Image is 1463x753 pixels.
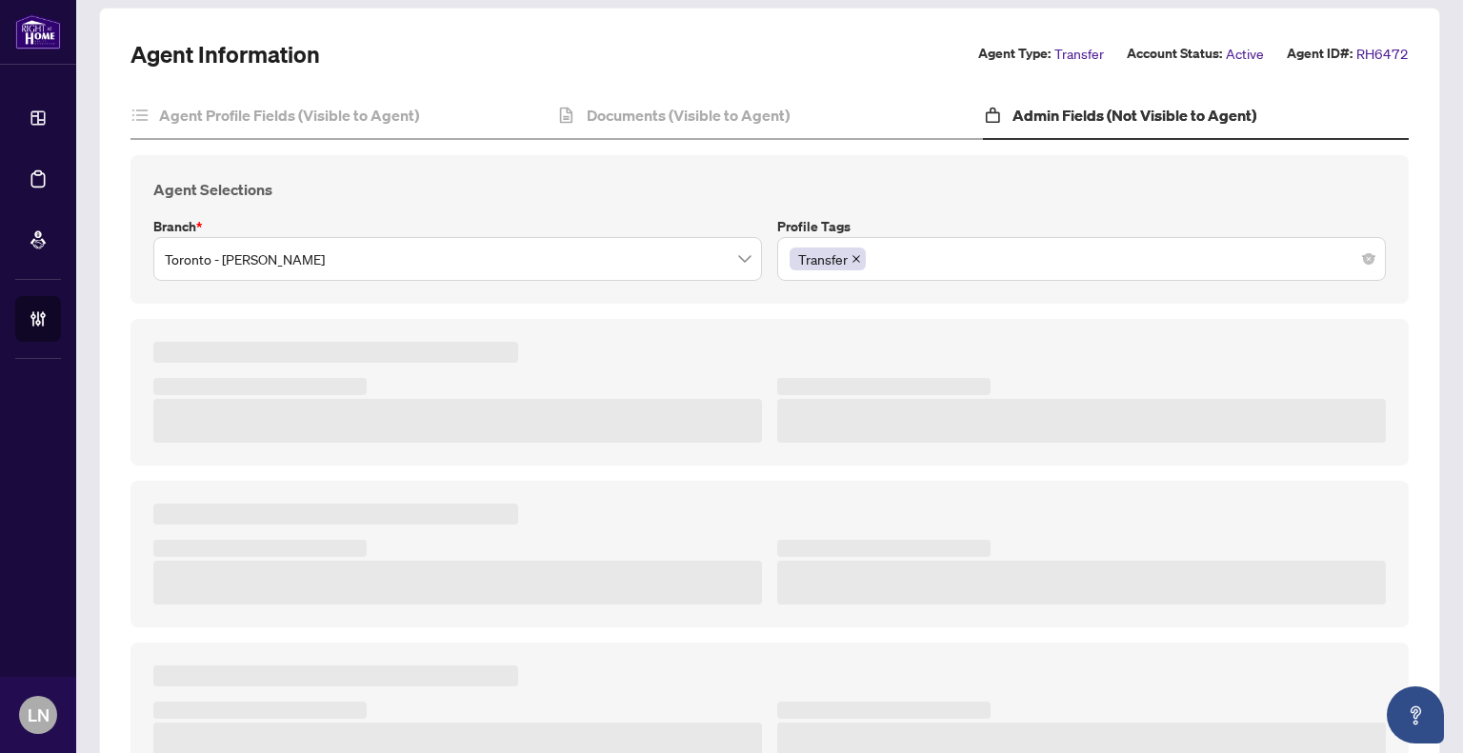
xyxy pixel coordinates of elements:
h4: Documents (Visible to Agent) [587,104,790,127]
label: Account Status: [1127,43,1222,65]
label: Branch [153,216,762,237]
img: logo [15,14,61,50]
label: Profile Tags [777,216,1386,237]
label: Agent ID#: [1287,43,1353,65]
h4: Agent Selections [153,178,1386,201]
span: Transfer [1054,43,1104,65]
span: Toronto - Don Mills [165,241,751,277]
h2: Agent Information [130,39,320,69]
span: LN [28,702,50,728]
h4: Agent Profile Fields (Visible to Agent) [159,104,419,127]
span: Active [1226,43,1264,65]
label: Agent Type: [978,43,1051,65]
span: RH6472 [1356,43,1409,65]
button: Open asap [1387,686,1444,743]
span: Transfer [790,248,866,270]
h4: Admin Fields (Not Visible to Agent) [1012,104,1256,127]
span: close [852,254,861,264]
span: close-circle [1363,253,1374,265]
span: Transfer [798,248,848,269]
